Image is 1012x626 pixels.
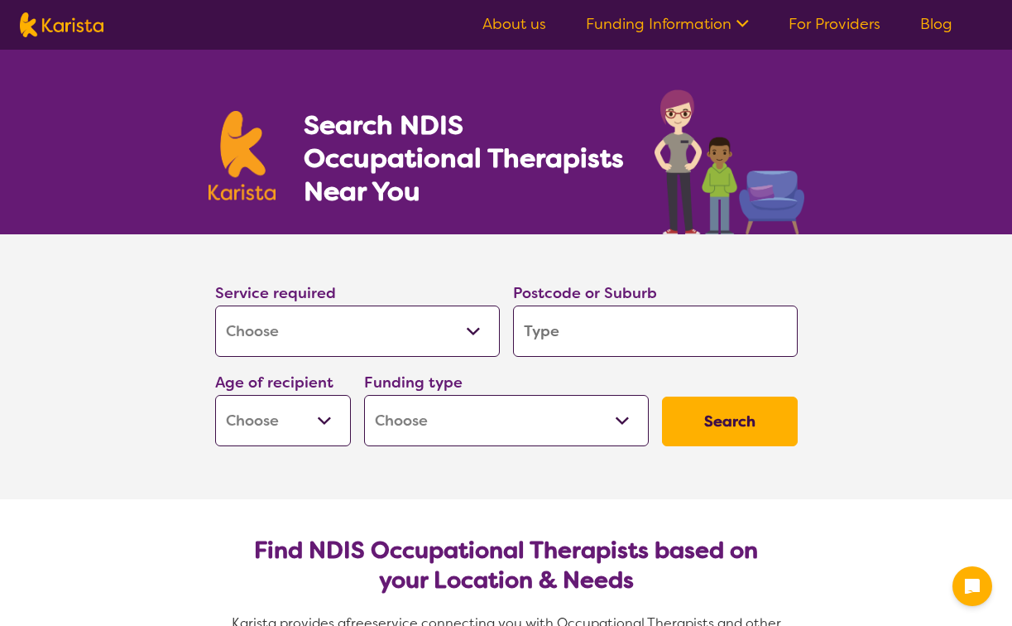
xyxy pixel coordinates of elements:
label: Service required [215,283,336,303]
input: Type [513,306,798,357]
a: Funding Information [586,14,749,34]
a: For Providers [789,14,880,34]
label: Funding type [364,373,463,392]
img: Karista logo [209,111,276,200]
a: About us [482,14,546,34]
img: occupational-therapy [655,89,804,234]
button: Search [662,397,798,446]
label: Age of recipient [215,373,333,392]
a: Blog [920,14,952,34]
img: Karista logo [20,12,103,37]
label: Postcode or Suburb [513,283,657,303]
h2: Find NDIS Occupational Therapists based on your Location & Needs [228,536,784,595]
h1: Search NDIS Occupational Therapists Near You [304,108,626,208]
